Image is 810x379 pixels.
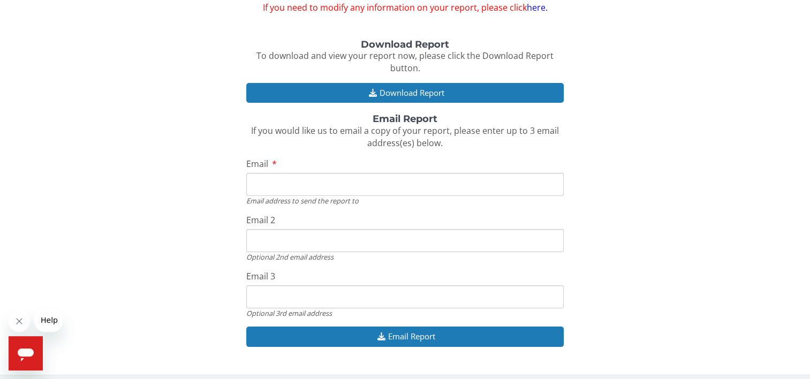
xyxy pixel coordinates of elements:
[246,196,564,206] div: Email address to send the report to
[246,83,564,103] button: Download Report
[246,270,275,282] span: Email 3
[246,308,564,318] div: Optional 3rd email address
[9,336,43,370] iframe: Button to launch messaging window
[246,2,564,14] span: If you need to modify any information on your report, please click
[256,50,554,74] span: To download and view your report now, please click the Download Report button.
[251,125,559,149] span: If you would like us to email a copy of your report, please enter up to 3 email address(es) below.
[34,308,63,332] iframe: Message from company
[526,2,547,13] a: here.
[246,252,564,262] div: Optional 2nd email address
[246,214,275,226] span: Email 2
[246,327,564,346] button: Email Report
[246,158,268,170] span: Email
[373,113,437,125] strong: Email Report
[9,310,30,332] iframe: Close message
[361,39,449,50] strong: Download Report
